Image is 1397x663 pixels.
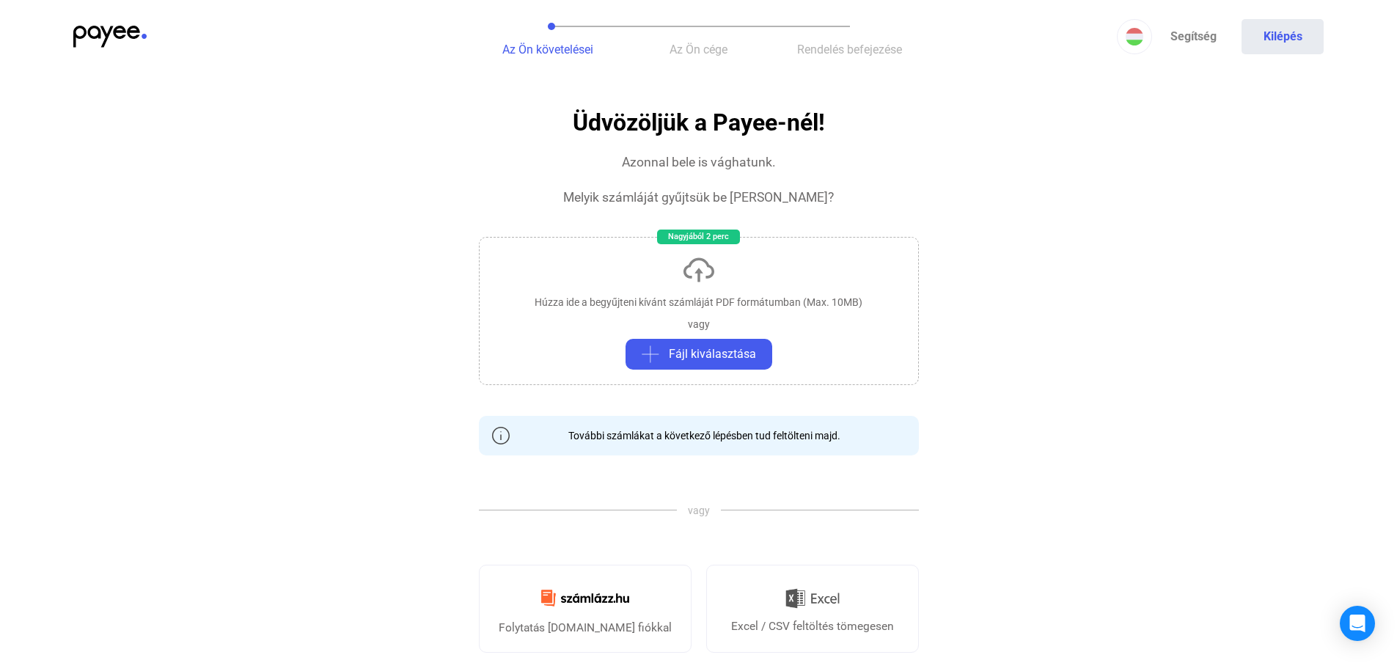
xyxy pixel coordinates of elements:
button: HU [1117,19,1152,54]
div: Húzza ide a begyűjteni kívánt számláját PDF formátumban (Max. 10MB) [535,295,862,309]
img: upload-cloud [681,252,716,287]
a: Folytatás [DOMAIN_NAME] fiókkal [479,565,692,653]
img: plus-grey [642,345,659,363]
img: Számlázz.hu [532,581,638,615]
a: Excel / CSV feltöltés tömegesen [706,565,919,653]
a: Segítség [1152,19,1234,54]
img: info-grey-outline [492,427,510,444]
img: payee-logo [73,26,147,48]
div: vagy [688,317,710,331]
div: További számlákat a következő lépésben tud feltölteni majd. [557,428,840,443]
span: Az Ön cége [670,43,727,56]
div: Excel / CSV feltöltés tömegesen [731,618,894,635]
span: Az Ön követelései [502,43,593,56]
img: HU [1126,28,1143,45]
h1: Üdvözöljük a Payee-nél! [573,110,825,136]
div: Folytatás [DOMAIN_NAME] fiókkal [499,619,672,637]
button: Kilépés [1242,19,1324,54]
div: Open Intercom Messenger [1340,606,1375,641]
div: Melyik számláját gyűjtsük be [PERSON_NAME]? [563,188,834,206]
div: Azonnal bele is vághatunk. [622,153,776,171]
span: vagy [677,503,721,518]
span: Rendelés befejezése [797,43,902,56]
button: plus-greyFájl kiválasztása [626,339,772,370]
div: Nagyjából 2 perc [657,230,740,244]
img: Excel [785,583,840,614]
span: Fájl kiválasztása [669,345,756,363]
